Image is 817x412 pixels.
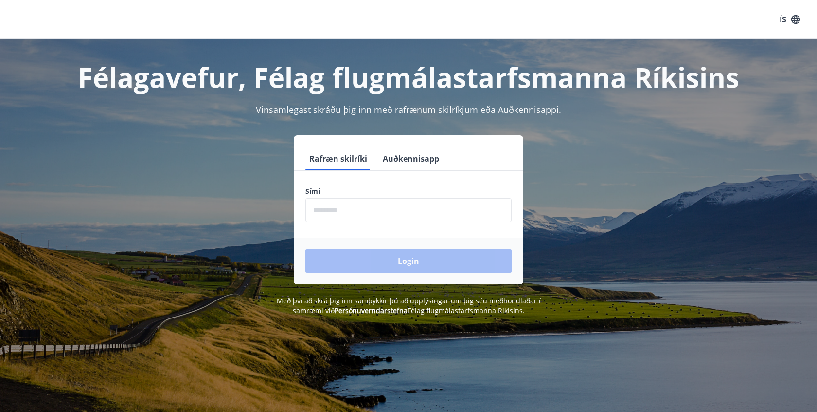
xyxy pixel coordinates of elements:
[70,58,747,95] h1: Félagavefur, Félag flugmálastarfsmanna Ríkisins
[305,147,371,170] button: Rafræn skilríki
[774,11,805,28] button: ÍS
[335,306,408,315] a: Persónuverndarstefna
[256,104,561,115] span: Vinsamlegast skráðu þig inn með rafrænum skilríkjum eða Auðkennisappi.
[277,296,541,315] span: Með því að skrá þig inn samþykkir þú að upplýsingar um þig séu meðhöndlaðar í samræmi við Félag f...
[379,147,443,170] button: Auðkennisapp
[305,187,512,196] label: Sími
